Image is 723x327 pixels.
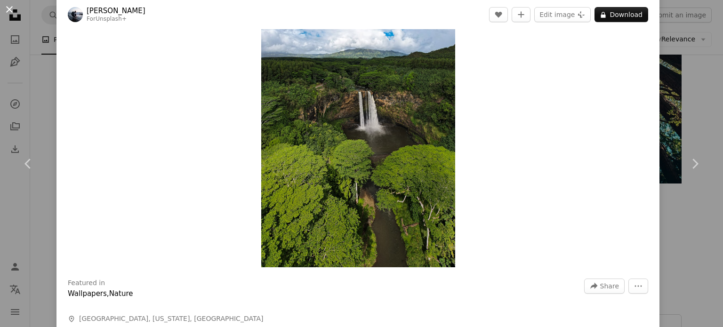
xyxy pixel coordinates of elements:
div: For [87,16,145,23]
span: Share [600,279,619,293]
h3: Featured in [68,279,105,288]
button: Like [489,7,508,22]
button: More Actions [628,279,648,294]
a: Unsplash+ [96,16,127,22]
button: Add to Collection [512,7,530,22]
button: Share this image [584,279,625,294]
button: Download [594,7,648,22]
a: Next [667,119,723,209]
span: [GEOGRAPHIC_DATA], [US_STATE], [GEOGRAPHIC_DATA] [79,314,263,324]
a: Wallpapers [68,289,107,298]
img: Go to Casey Horner's profile [68,7,83,22]
a: Nature [109,289,133,298]
span: , [107,289,109,298]
a: [PERSON_NAME] [87,6,145,16]
button: Edit image [534,7,591,22]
